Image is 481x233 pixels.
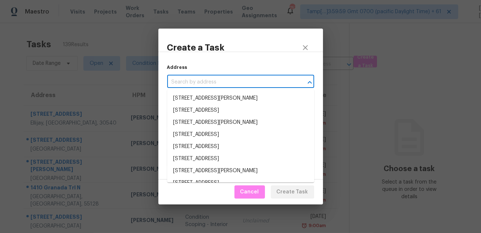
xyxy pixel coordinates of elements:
[167,104,314,116] li: [STREET_ADDRESS]
[167,153,314,165] li: [STREET_ADDRESS]
[167,65,187,70] label: Address
[240,188,259,197] span: Cancel
[167,92,314,104] li: [STREET_ADDRESS][PERSON_NAME]
[167,116,314,129] li: [STREET_ADDRESS][PERSON_NAME]
[234,185,265,199] button: Cancel
[297,39,314,56] button: close
[167,129,314,141] li: [STREET_ADDRESS]
[167,42,225,53] h3: Create a Task
[305,77,315,88] button: Close
[167,165,314,177] li: [STREET_ADDRESS][PERSON_NAME]
[167,77,294,88] input: Search by address
[167,141,314,153] li: [STREET_ADDRESS]
[167,177,314,189] li: [STREET_ADDRESS]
